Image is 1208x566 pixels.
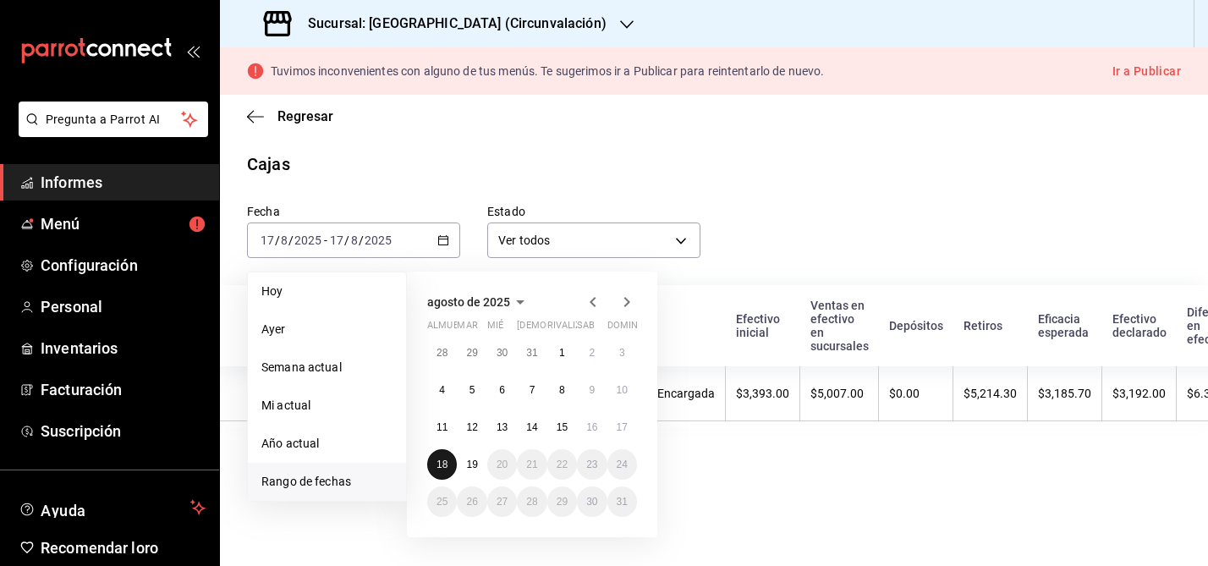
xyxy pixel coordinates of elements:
abbr: jueves [517,320,617,338]
button: 12 de agosto de 2025 [457,412,486,442]
abbr: 22 de agosto de 2025 [557,459,568,470]
abbr: 10 de agosto de 2025 [617,384,628,396]
font: Estado [487,205,525,218]
font: 3 [619,347,625,359]
button: 18 de agosto de 2025 [427,449,457,480]
button: 4 de agosto de 2025 [427,375,457,405]
font: 30 [586,496,597,508]
abbr: 17 de agosto de 2025 [617,421,628,433]
abbr: 15 de agosto de 2025 [557,421,568,433]
font: Eficacia esperada [1038,312,1089,339]
abbr: lunes [427,320,477,338]
button: 31 de agosto de 2025 [607,486,637,517]
font: Inventarios [41,339,118,357]
button: Regresar [247,108,333,124]
font: Facturación [41,381,122,398]
abbr: 5 de agosto de 2025 [469,384,475,396]
font: / [275,234,280,247]
font: 5 [469,384,475,396]
input: ---- [364,234,393,247]
abbr: 24 de agosto de 2025 [617,459,628,470]
button: 20 de agosto de 2025 [487,449,517,480]
abbr: 28 de julio de 2025 [437,347,448,359]
abbr: 14 de agosto de 2025 [526,421,537,433]
abbr: 30 de agosto de 2025 [586,496,597,508]
font: Año actual [261,437,319,450]
font: 1 [559,347,565,359]
font: agosto de 2025 [427,295,510,309]
font: Ayer [261,322,286,336]
abbr: 26 de agosto de 2025 [466,496,477,508]
font: 31 [617,496,628,508]
abbr: 3 de agosto de 2025 [619,347,625,359]
button: 13 de agosto de 2025 [487,412,517,442]
a: Pregunta a Parrot AI [12,123,208,140]
font: Ayuda [41,502,86,519]
button: 30 de agosto de 2025 [577,486,607,517]
font: 7 [530,384,535,396]
font: Ir a Publicar [1112,65,1181,79]
font: Retiros [964,319,1002,332]
font: Sucursal: [GEOGRAPHIC_DATA] (Circunvalación) [308,15,607,31]
button: 22 de agosto de 2025 [547,449,577,480]
font: 12 [466,421,477,433]
abbr: 30 de julio de 2025 [497,347,508,359]
font: Semana actual [261,360,342,374]
button: 28 de agosto de 2025 [517,486,546,517]
font: 25 [437,496,448,508]
abbr: 19 de agosto de 2025 [466,459,477,470]
abbr: 18 de agosto de 2025 [437,459,448,470]
font: 28 [437,347,448,359]
button: Pregunta a Parrot AI [19,102,208,137]
button: 16 de agosto de 2025 [577,412,607,442]
font: 30 [497,347,508,359]
font: 29 [557,496,568,508]
button: 9 de agosto de 2025 [577,375,607,405]
font: 21 [526,459,537,470]
button: 15 de agosto de 2025 [547,412,577,442]
button: 29 de julio de 2025 [457,338,486,368]
font: 4 [439,384,445,396]
abbr: 20 de agosto de 2025 [497,459,508,470]
button: 30 de julio de 2025 [487,338,517,368]
abbr: 4 de agosto de 2025 [439,384,445,396]
font: 15 [557,421,568,433]
button: 10 de agosto de 2025 [607,375,637,405]
button: 1 de agosto de 2025 [547,338,577,368]
font: 6 [499,384,505,396]
font: mié [487,320,503,331]
font: 8 [559,384,565,396]
font: $3,192.00 [1112,387,1166,400]
font: 23 [586,459,597,470]
font: Fecha [247,205,280,218]
button: 6 de agosto de 2025 [487,375,517,405]
abbr: 9 de agosto de 2025 [589,384,595,396]
button: 7 de agosto de 2025 [517,375,546,405]
abbr: miércoles [487,320,503,338]
font: 17 [617,421,628,433]
input: -- [280,234,288,247]
input: ---- [294,234,322,247]
font: Rango de fechas [261,475,351,488]
font: Ver todos [498,234,550,247]
abbr: 13 de agosto de 2025 [497,421,508,433]
font: 27 [497,496,508,508]
font: $3,393.00 [736,387,789,400]
font: Hoy [261,284,283,298]
abbr: 25 de agosto de 2025 [437,496,448,508]
button: 25 de agosto de 2025 [427,486,457,517]
input: -- [329,234,344,247]
font: $3,185.70 [1038,387,1091,400]
font: 24 [617,459,628,470]
abbr: 2 de agosto de 2025 [589,347,595,359]
abbr: 29 de agosto de 2025 [557,496,568,508]
font: Regresar [277,108,333,124]
font: Cajas [247,154,290,174]
abbr: 6 de agosto de 2025 [499,384,505,396]
font: almuerzo [427,320,477,331]
font: dominio [607,320,648,331]
abbr: martes [457,320,477,338]
abbr: 1 de agosto de 2025 [559,347,565,359]
font: Suscripción [41,422,121,440]
button: 29 de agosto de 2025 [547,486,577,517]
